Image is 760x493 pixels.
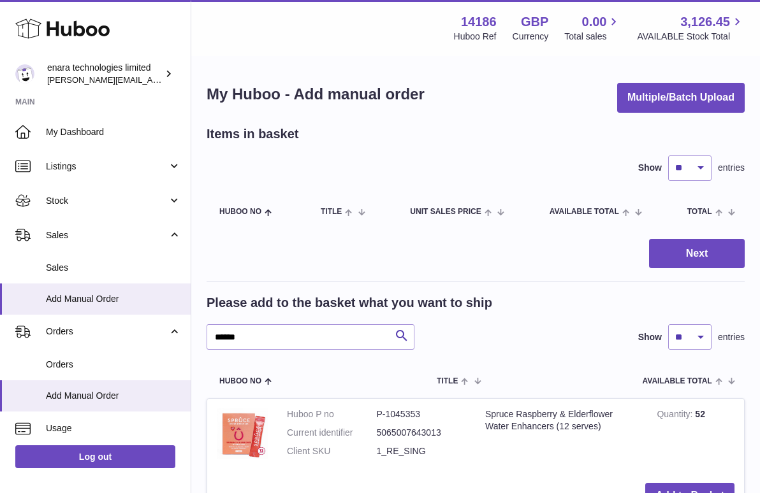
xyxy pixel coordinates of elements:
[476,399,647,473] td: Spruce Raspberry & Elderflower Water Enhancers (12 serves)
[219,208,261,216] span: Huboo no
[287,427,377,439] dt: Current identifier
[513,31,549,43] div: Currency
[564,13,621,43] a: 0.00 Total sales
[521,13,548,31] strong: GBP
[46,126,181,138] span: My Dashboard
[15,64,34,83] img: Dee@enara.co
[46,359,181,371] span: Orders
[207,125,299,143] h2: Items in basket
[649,239,745,269] button: Next
[15,445,175,468] a: Log out
[217,408,268,459] img: Spruce Raspberry & Elderflower Water Enhancers (12 serves)
[46,390,181,402] span: Add Manual Order
[377,427,467,439] dd: 5065007643013
[46,229,168,241] span: Sales
[637,31,745,43] span: AVAILABLE Stock Total
[377,408,467,420] dd: P-1045353
[582,13,607,31] span: 0.00
[550,208,619,216] span: AVAILABLE Total
[46,293,181,305] span: Add Manual Order
[207,84,425,104] h1: My Huboo - Add manual order
[377,445,467,457] dd: 1_RE_SING
[617,83,745,113] button: Multiple/Batch Upload
[638,331,662,343] label: Show
[207,294,492,311] h2: Please add to the basket what you want to ship
[637,13,745,43] a: 3,126.45 AVAILABLE Stock Total
[46,422,181,434] span: Usage
[46,161,168,173] span: Listings
[321,208,342,216] span: Title
[46,325,168,338] span: Orders
[643,377,712,385] span: AVAILABLE Total
[657,409,695,422] strong: Quantity
[47,75,256,85] span: [PERSON_NAME][EMAIL_ADDRESS][DOMAIN_NAME]
[718,162,745,174] span: entries
[647,399,744,473] td: 52
[564,31,621,43] span: Total sales
[47,62,162,86] div: enara technologies limited
[461,13,497,31] strong: 14186
[46,262,181,274] span: Sales
[437,377,458,385] span: Title
[287,408,377,420] dt: Huboo P no
[287,445,377,457] dt: Client SKU
[410,208,481,216] span: Unit Sales Price
[718,331,745,343] span: entries
[680,13,730,31] span: 3,126.45
[46,195,168,207] span: Stock
[687,208,712,216] span: Total
[638,162,662,174] label: Show
[219,377,261,385] span: Huboo no
[454,31,497,43] div: Huboo Ref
